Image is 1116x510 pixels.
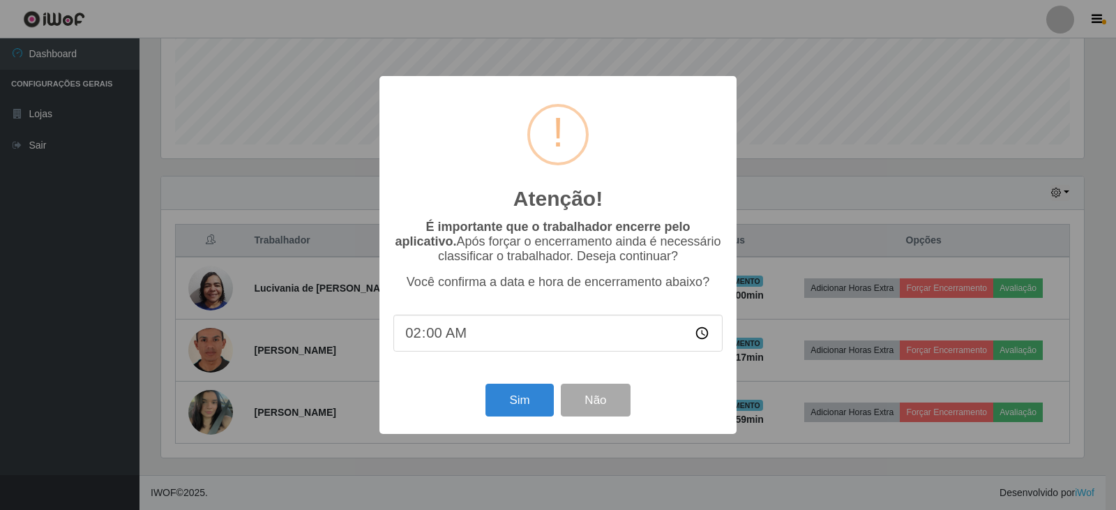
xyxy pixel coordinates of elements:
h2: Atenção! [513,186,603,211]
button: Não [561,384,630,417]
p: Após forçar o encerramento ainda é necessário classificar o trabalhador. Deseja continuar? [393,220,723,264]
p: Você confirma a data e hora de encerramento abaixo? [393,275,723,290]
b: É importante que o trabalhador encerre pelo aplicativo. [395,220,690,248]
button: Sim [485,384,553,417]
